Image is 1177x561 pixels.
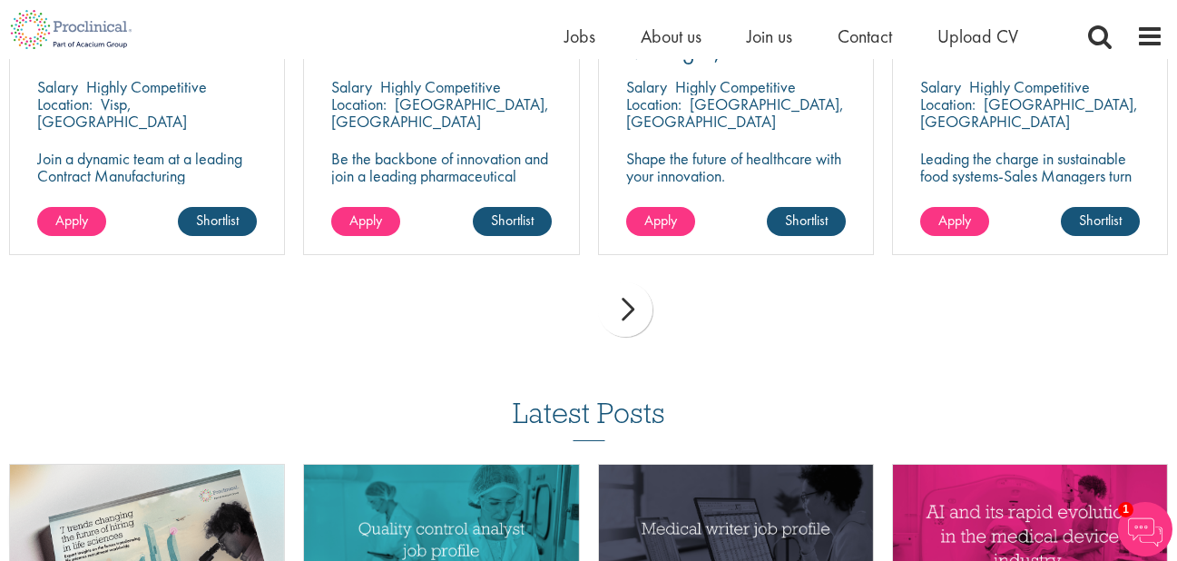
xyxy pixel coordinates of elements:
a: Shortlist [1061,207,1140,236]
img: Chatbot [1118,502,1172,556]
a: Professional Education Manager, DACH [626,17,846,63]
span: Apply [55,211,88,230]
p: [GEOGRAPHIC_DATA], [GEOGRAPHIC_DATA] [920,93,1138,132]
span: Location: [37,93,93,114]
p: Visp, [GEOGRAPHIC_DATA] [37,93,187,132]
p: [GEOGRAPHIC_DATA], [GEOGRAPHIC_DATA] [626,93,844,132]
span: Location: [626,93,682,114]
p: Shape the future of healthcare with your innovation. [626,150,846,184]
span: Salary [626,76,667,97]
span: Apply [644,211,677,230]
a: Apply [920,207,989,236]
span: Location: [331,93,387,114]
span: Location: [920,93,976,114]
p: Highly Competitive [380,76,501,97]
a: Shortlist [767,207,846,236]
h3: Latest Posts [513,398,665,441]
a: Apply [331,207,400,236]
a: Join us [747,25,792,48]
p: Highly Competitive [675,76,796,97]
a: Shortlist [178,207,257,236]
a: Shortlist [473,207,552,236]
p: Highly Competitive [969,76,1090,97]
a: Upload CV [937,25,1018,48]
p: Highly Competitive [86,76,207,97]
p: [GEOGRAPHIC_DATA], [GEOGRAPHIC_DATA] [331,93,549,132]
p: Leading the charge in sustainable food systems-Sales Managers turn customer success into global p... [920,150,1140,219]
a: About us [641,25,701,48]
a: Contact [838,25,892,48]
p: Be the backbone of innovation and join a leading pharmaceutical company to help keep life-changin... [331,150,551,219]
a: Apply [626,207,695,236]
span: Salary [331,76,372,97]
span: Salary [37,76,78,97]
span: Apply [349,211,382,230]
div: next [598,282,652,337]
span: Apply [938,211,971,230]
p: Join a dynamic team at a leading Contract Manufacturing Organisation (CMO) and contribute to grou... [37,150,257,236]
span: 1 [1118,502,1133,517]
span: Salary [920,76,961,97]
a: Jobs [564,25,595,48]
a: Sales Manager - Animal Health [920,17,1140,63]
a: Apply [37,207,106,236]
